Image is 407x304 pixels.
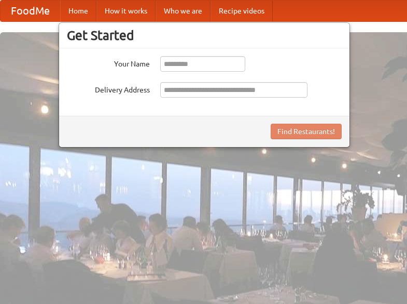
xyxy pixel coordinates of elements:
[271,124,342,139] button: Find Restaurants!
[60,1,96,21] a: Home
[67,28,342,43] h3: Get Started
[210,1,273,21] a: Recipe videos
[67,82,150,95] label: Delivery Address
[156,1,210,21] a: Who we are
[67,56,150,69] label: Your Name
[1,1,60,21] a: FoodMe
[96,1,156,21] a: How it works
